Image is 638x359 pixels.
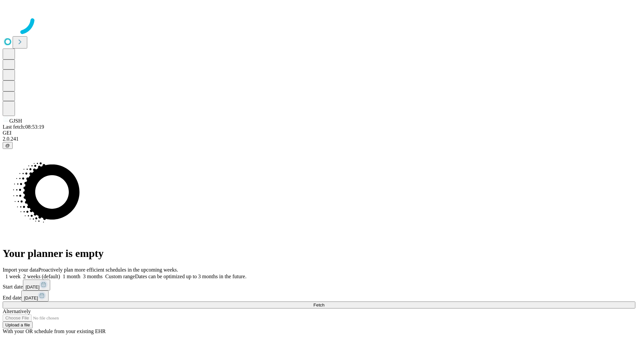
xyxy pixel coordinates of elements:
[3,247,635,260] h1: Your planner is empty
[3,308,31,314] span: Alternatively
[9,118,22,124] span: GJSH
[26,285,40,290] span: [DATE]
[23,280,50,291] button: [DATE]
[5,274,21,279] span: 1 week
[3,291,635,301] div: End date
[3,142,13,149] button: @
[63,274,80,279] span: 1 month
[3,328,106,334] span: With your OR schedule from your existing EHR
[3,136,635,142] div: 2.0.241
[24,296,38,300] span: [DATE]
[105,274,135,279] span: Custom range
[135,274,246,279] span: Dates can be optimized up to 3 months in the future.
[3,130,635,136] div: GEI
[3,321,33,328] button: Upload a file
[23,274,60,279] span: 2 weeks (default)
[21,291,49,301] button: [DATE]
[3,301,635,308] button: Fetch
[83,274,103,279] span: 3 months
[39,267,178,273] span: Proactively plan more efficient schedules in the upcoming weeks.
[3,267,39,273] span: Import your data
[313,302,324,307] span: Fetch
[3,124,44,130] span: Last fetch: 08:53:19
[3,280,635,291] div: Start date
[5,143,10,148] span: @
